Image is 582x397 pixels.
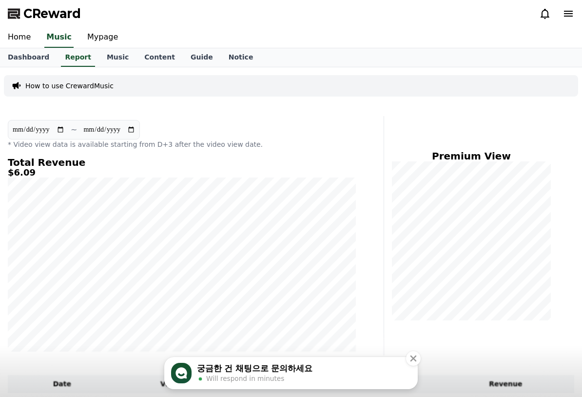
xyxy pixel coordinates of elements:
a: How to use CrewardMusic [25,81,114,91]
a: Content [136,48,183,67]
h5: $6.09 [8,168,356,178]
h4: Premium View [392,151,551,161]
a: Messages [195,370,387,394]
span: Messages [276,385,306,393]
p: * Video view data is available starting from D+3 after the video view date. [8,139,356,149]
a: Settings [387,370,579,394]
a: Music [99,48,136,67]
p: ~ [71,124,77,136]
a: Report [61,48,95,67]
span: Home [90,384,108,393]
h4: Total Revenue [8,157,356,168]
a: Mypage [79,27,126,48]
a: Music [44,27,74,48]
a: Home [3,370,195,394]
span: Settings [470,384,496,393]
span: CReward [23,6,81,21]
a: Notice [221,48,261,67]
a: CReward [8,6,81,21]
a: Guide [183,48,221,67]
